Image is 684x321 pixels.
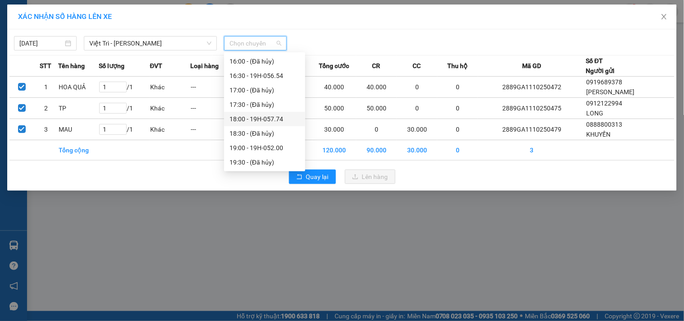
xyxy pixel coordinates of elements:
[306,172,329,182] span: Quay lại
[437,77,478,98] td: 0
[230,71,300,81] div: 16:30 - 19H-056.54
[478,77,586,98] td: 2889GA1110250472
[312,98,356,119] td: 50.000
[437,140,478,160] td: 0
[150,119,191,140] td: Khác
[356,98,397,119] td: 50.000
[89,37,211,50] span: Việt Trì - Mạc Thái Tổ
[58,140,99,160] td: Tổng cộng
[191,61,219,71] span: Loại hàng
[34,98,58,119] td: 2
[58,61,85,71] span: Tên hàng
[230,37,281,50] span: Chọn chuyến
[34,77,58,98] td: 1
[345,170,395,184] button: uploadLên hàng
[99,98,150,119] td: / 1
[587,121,623,128] span: 0888800313
[191,98,231,119] td: ---
[587,100,623,107] span: 0912122994
[587,131,611,138] span: KHUYẾN
[230,100,300,110] div: 17:30 - (Đã hủy)
[40,61,52,71] span: STT
[652,5,677,30] button: Close
[99,77,150,98] td: / 1
[587,110,604,117] span: LONG
[19,38,63,48] input: 11/10/2025
[230,85,300,95] div: 17:00 - (Đã hủy)
[34,119,58,140] td: 3
[447,61,468,71] span: Thu hộ
[296,174,303,181] span: rollback
[661,13,668,20] span: close
[150,77,191,98] td: Khác
[397,77,437,98] td: 0
[207,41,212,46] span: down
[437,98,478,119] td: 0
[478,140,586,160] td: 3
[312,119,356,140] td: 30.000
[150,61,163,71] span: ĐVT
[150,98,191,119] td: Khác
[99,61,124,71] span: Số lượng
[312,77,356,98] td: 40.000
[356,77,397,98] td: 40.000
[230,114,300,124] div: 18:00 - 19H-057.74
[397,98,437,119] td: 0
[356,140,397,160] td: 90.000
[397,119,437,140] td: 30.000
[478,98,586,119] td: 2889GA1110250475
[312,140,356,160] td: 120.000
[372,61,380,71] span: CR
[58,119,99,140] td: MAU
[437,119,478,140] td: 0
[522,61,541,71] span: Mã GD
[99,119,150,140] td: / 1
[587,78,623,86] span: 0919689378
[478,119,586,140] td: 2889GA1110250479
[319,61,349,71] span: Tổng cước
[230,56,300,66] div: 16:00 - (Đã hủy)
[191,77,231,98] td: ---
[58,98,99,119] td: TP
[397,140,437,160] td: 30.000
[587,88,635,96] span: [PERSON_NAME]
[230,143,300,153] div: 19:00 - 19H-052.00
[230,128,300,138] div: 18:30 - (Đã hủy)
[289,170,336,184] button: rollbackQuay lại
[18,12,112,21] span: XÁC NHẬN SỐ HÀNG LÊN XE
[586,56,615,76] div: Số ĐT Người gửi
[230,157,300,167] div: 19:30 - (Đã hủy)
[413,61,421,71] span: CC
[58,77,99,98] td: HOA QUẢ
[356,119,397,140] td: 0
[191,119,231,140] td: ---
